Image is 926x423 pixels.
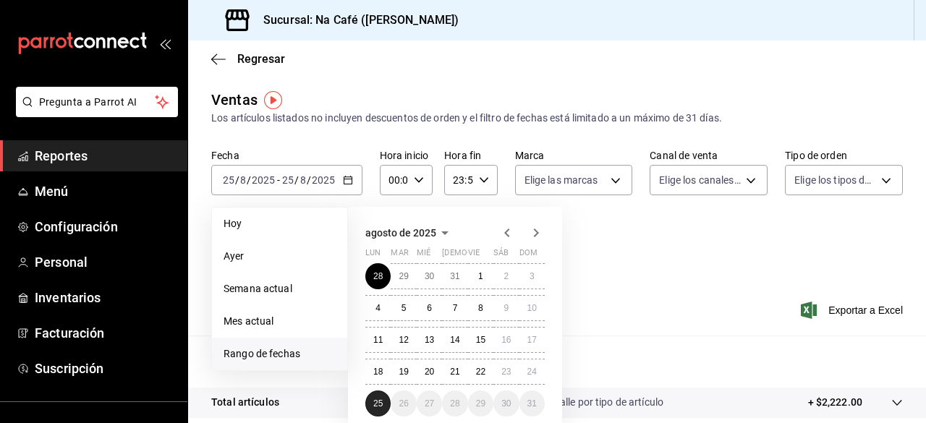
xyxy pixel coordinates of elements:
[453,303,458,313] abbr: 7 de agosto de 2025
[35,181,176,201] span: Menú
[519,248,538,263] abbr: domingo
[427,303,432,313] abbr: 6 de agosto de 2025
[417,263,442,289] button: 30 de julio de 2025
[808,395,862,410] p: + $2,222.00
[373,367,383,377] abbr: 18 de agosto de 2025
[476,335,485,345] abbr: 15 de agosto de 2025
[365,263,391,289] button: 28 de julio de 2025
[35,217,176,236] span: Configuración
[519,263,545,289] button: 3 de agosto de 2025
[476,398,485,409] abbr: 29 de agosto de 2025
[519,327,545,353] button: 17 de agosto de 2025
[527,398,537,409] abbr: 31 de agosto de 2025
[417,359,442,385] button: 20 de agosto de 2025
[501,398,511,409] abbr: 30 de agosto de 2025
[365,327,391,353] button: 11 de agosto de 2025
[450,398,459,409] abbr: 28 de agosto de 2025
[478,271,483,281] abbr: 1 de agosto de 2025
[399,335,408,345] abbr: 12 de agosto de 2025
[222,174,235,186] input: --
[391,390,416,416] button: 26 de agosto de 2025
[211,111,903,126] div: Los artículos listados no incluyen descuentos de orden y el filtro de fechas está limitado a un m...
[425,398,434,409] abbr: 27 de agosto de 2025
[35,252,176,272] span: Personal
[365,359,391,385] button: 18 de agosto de 2025
[307,174,311,186] span: /
[365,390,391,416] button: 25 de agosto de 2025
[211,52,285,66] button: Regresar
[294,174,299,186] span: /
[501,335,511,345] abbr: 16 de agosto de 2025
[468,248,480,263] abbr: viernes
[442,390,467,416] button: 28 de agosto de 2025
[417,248,430,263] abbr: miércoles
[391,327,416,353] button: 12 de agosto de 2025
[444,150,497,161] label: Hora fin
[478,303,483,313] abbr: 8 de agosto de 2025
[493,248,509,263] abbr: sábado
[468,327,493,353] button: 15 de agosto de 2025
[519,295,545,321] button: 10 de agosto de 2025
[476,367,485,377] abbr: 22 de agosto de 2025
[468,263,493,289] button: 1 de agosto de 2025
[391,295,416,321] button: 5 de agosto de 2025
[224,249,336,264] span: Ayer
[493,359,519,385] button: 23 de agosto de 2025
[493,390,519,416] button: 30 de agosto de 2025
[35,146,176,166] span: Reportes
[519,359,545,385] button: 24 de agosto de 2025
[281,174,294,186] input: --
[425,367,434,377] abbr: 20 de agosto de 2025
[373,335,383,345] abbr: 11 de agosto de 2025
[527,303,537,313] abbr: 10 de agosto de 2025
[365,227,436,239] span: agosto de 2025
[493,295,519,321] button: 9 de agosto de 2025
[442,248,527,263] abbr: jueves
[247,174,251,186] span: /
[450,335,459,345] abbr: 14 de agosto de 2025
[402,303,407,313] abbr: 5 de agosto de 2025
[311,174,336,186] input: ----
[365,224,454,242] button: agosto de 2025
[373,271,383,281] abbr: 28 de julio de 2025
[391,248,408,263] abbr: martes
[399,398,408,409] abbr: 26 de agosto de 2025
[468,390,493,416] button: 29 de agosto de 2025
[224,346,336,362] span: Rango de fechas
[650,150,768,161] label: Canal de venta
[468,359,493,385] button: 22 de agosto de 2025
[211,89,258,111] div: Ventas
[375,303,381,313] abbr: 4 de agosto de 2025
[515,150,633,161] label: Marca
[659,173,741,187] span: Elige los canales de venta
[527,335,537,345] abbr: 17 de agosto de 2025
[237,52,285,66] span: Regresar
[504,303,509,313] abbr: 9 de agosto de 2025
[425,335,434,345] abbr: 13 de agosto de 2025
[391,263,416,289] button: 29 de julio de 2025
[365,248,381,263] abbr: lunes
[450,367,459,377] abbr: 21 de agosto de 2025
[450,271,459,281] abbr: 31 de julio de 2025
[442,295,467,321] button: 7 de agosto de 2025
[35,323,176,343] span: Facturación
[442,359,467,385] button: 21 de agosto de 2025
[239,174,247,186] input: --
[251,174,276,186] input: ----
[300,174,307,186] input: --
[224,216,336,231] span: Hoy
[417,390,442,416] button: 27 de agosto de 2025
[35,288,176,307] span: Inventarios
[16,87,178,117] button: Pregunta a Parrot AI
[519,390,545,416] button: 31 de agosto de 2025
[277,174,280,186] span: -
[365,295,391,321] button: 4 de agosto de 2025
[159,38,171,49] button: open_drawer_menu
[524,173,598,187] span: Elige las marcas
[530,271,535,281] abbr: 3 de agosto de 2025
[35,359,176,378] span: Suscripción
[224,314,336,329] span: Mes actual
[501,367,511,377] abbr: 23 de agosto de 2025
[224,281,336,296] span: Semana actual
[425,271,434,281] abbr: 30 de julio de 2025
